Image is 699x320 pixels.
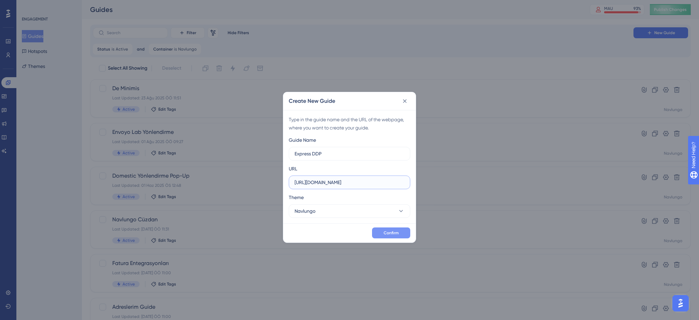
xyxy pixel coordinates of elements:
[16,2,43,10] span: Need Help?
[295,150,404,157] input: How to Create
[289,97,335,105] h2: Create New Guide
[295,179,404,186] input: https://www.example.com
[295,207,315,215] span: Navlungo
[384,230,399,236] span: Confirm
[670,293,691,314] iframe: UserGuiding AI Assistant Launcher
[289,193,304,201] span: Theme
[289,115,410,132] div: Type in the guide name and the URL of the webpage, where you want to create your guide.
[289,136,316,144] div: Guide Name
[289,165,297,173] div: URL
